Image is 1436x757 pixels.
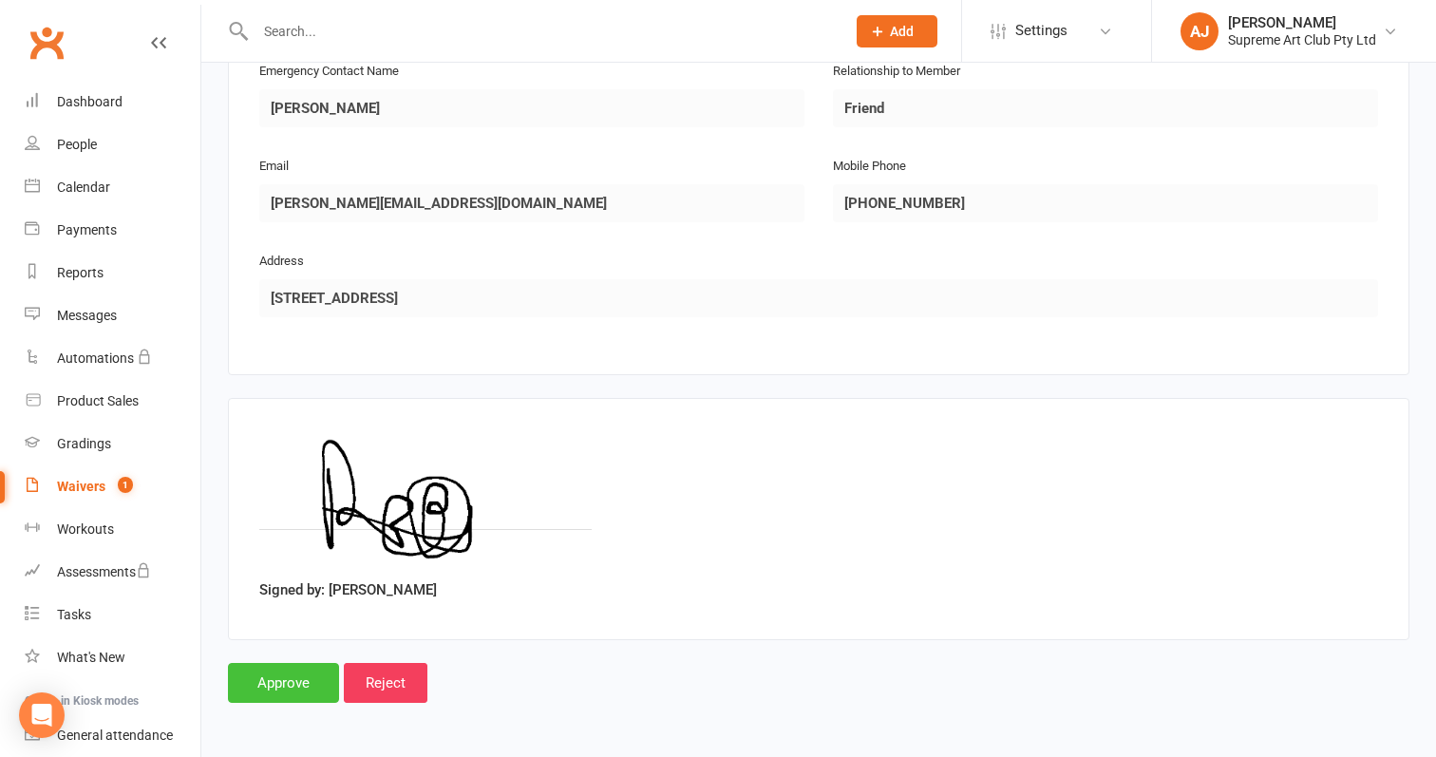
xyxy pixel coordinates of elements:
[25,423,200,465] a: Gradings
[23,19,70,66] a: Clubworx
[57,564,151,579] div: Assessments
[857,15,937,47] button: Add
[57,222,117,237] div: Payments
[57,607,91,622] div: Tasks
[25,294,200,337] a: Messages
[25,380,200,423] a: Product Sales
[890,24,914,39] span: Add
[833,62,960,82] label: Relationship to Member
[250,18,832,45] input: Search...
[57,436,111,451] div: Gradings
[25,123,200,166] a: People
[1181,12,1219,50] div: AJ
[25,81,200,123] a: Dashboard
[25,714,200,757] a: General attendance kiosk mode
[57,308,117,323] div: Messages
[25,166,200,209] a: Calendar
[57,137,97,152] div: People
[25,337,200,380] a: Automations
[57,479,105,494] div: Waivers
[57,521,114,537] div: Workouts
[57,180,110,195] div: Calendar
[259,578,437,601] label: Signed by: [PERSON_NAME]
[259,62,399,82] label: Emergency Contact Name
[259,429,592,572] img: image1754739054.png
[25,636,200,679] a: What's New
[25,551,200,594] a: Assessments
[1015,9,1068,52] span: Settings
[57,94,123,109] div: Dashboard
[1228,14,1376,31] div: [PERSON_NAME]
[57,650,125,665] div: What's New
[25,508,200,551] a: Workouts
[25,465,200,508] a: Waivers 1
[19,692,65,738] div: Open Intercom Messenger
[57,265,104,280] div: Reports
[25,209,200,252] a: Payments
[57,393,139,408] div: Product Sales
[25,252,200,294] a: Reports
[344,663,427,703] input: Reject
[259,157,289,177] label: Email
[57,350,134,366] div: Automations
[228,663,339,703] input: Approve
[57,728,173,743] div: General attendance
[833,157,906,177] label: Mobile Phone
[1228,31,1376,48] div: Supreme Art Club Pty Ltd
[259,252,304,272] label: Address
[25,594,200,636] a: Tasks
[118,477,133,493] span: 1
